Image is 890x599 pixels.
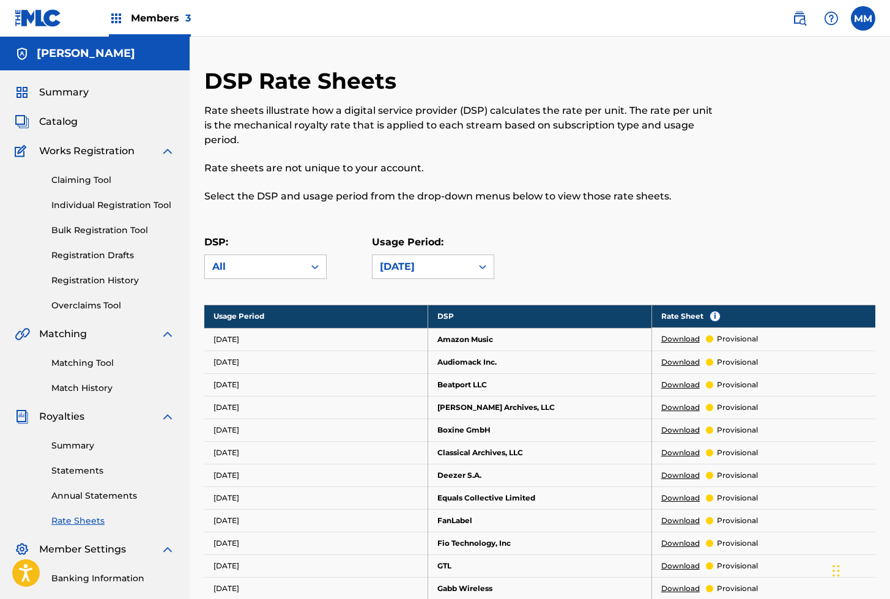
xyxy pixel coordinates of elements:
[204,509,428,532] td: [DATE]
[661,333,700,344] a: Download
[15,409,29,424] img: Royalties
[15,144,31,158] img: Works Registration
[661,560,700,571] a: Download
[39,85,89,100] span: Summary
[51,274,175,287] a: Registration History
[51,439,175,452] a: Summary
[51,572,175,585] a: Banking Information
[51,299,175,312] a: Overclaims Tool
[661,425,700,436] a: Download
[428,441,652,464] td: Classical Archives, LLC
[717,357,758,368] p: provisional
[819,6,844,31] div: Help
[851,6,875,31] div: User Menu
[160,409,175,424] img: expand
[661,402,700,413] a: Download
[829,540,890,599] iframe: Chat Widget
[160,327,175,341] img: expand
[160,542,175,557] img: expand
[160,144,175,158] img: expand
[833,552,840,589] div: Drag
[661,379,700,390] a: Download
[204,189,721,204] p: Select the DSP and usage period from the drop-down menus below to view those rate sheets.
[787,6,812,31] a: Public Search
[428,464,652,486] td: Deezer S.A.
[428,419,652,441] td: Boxine GmbH
[856,400,890,499] iframe: Resource Center
[380,259,464,274] div: [DATE]
[51,489,175,502] a: Annual Statements
[428,486,652,509] td: Equals Collective Limited
[717,470,758,481] p: provisional
[15,85,89,100] a: SummarySummary
[51,224,175,237] a: Bulk Registration Tool
[428,554,652,577] td: GTL
[51,515,175,527] a: Rate Sheets
[372,236,443,248] label: Usage Period:
[652,305,875,328] th: Rate Sheet
[661,538,700,549] a: Download
[15,85,29,100] img: Summary
[661,357,700,368] a: Download
[131,11,191,25] span: Members
[792,11,807,26] img: search
[51,199,175,212] a: Individual Registration Tool
[185,12,191,24] span: 3
[109,11,124,26] img: Top Rightsholders
[717,493,758,504] p: provisional
[204,373,428,396] td: [DATE]
[51,382,175,395] a: Match History
[717,402,758,413] p: provisional
[39,542,126,557] span: Member Settings
[212,259,297,274] div: All
[717,560,758,571] p: provisional
[51,174,175,187] a: Claiming Tool
[39,114,78,129] span: Catalog
[717,333,758,344] p: provisional
[428,373,652,396] td: Beatport LLC
[428,328,652,351] td: Amazon Music
[717,447,758,458] p: provisional
[661,583,700,594] a: Download
[51,249,175,262] a: Registration Drafts
[428,532,652,554] td: Fio Technology, Inc
[717,379,758,390] p: provisional
[15,114,29,129] img: Catalog
[661,493,700,504] a: Download
[661,515,700,526] a: Download
[824,11,839,26] img: help
[428,396,652,419] td: [PERSON_NAME] Archives, LLC
[15,47,29,61] img: Accounts
[204,67,402,95] h2: DSP Rate Sheets
[204,532,428,554] td: [DATE]
[717,515,758,526] p: provisional
[51,357,175,370] a: Matching Tool
[428,351,652,373] td: Audiomack Inc.
[15,542,29,557] img: Member Settings
[204,486,428,509] td: [DATE]
[37,47,135,61] h5: Mauricio Morales
[204,554,428,577] td: [DATE]
[15,327,30,341] img: Matching
[204,161,721,176] p: Rate sheets are not unique to your account.
[710,311,720,321] span: i
[39,144,135,158] span: Works Registration
[204,236,228,248] label: DSP:
[39,409,84,424] span: Royalties
[15,9,62,27] img: MLC Logo
[51,464,175,477] a: Statements
[204,328,428,351] td: [DATE]
[204,103,721,147] p: Rate sheets illustrate how a digital service provider (DSP) calculates the rate per unit. The rat...
[717,538,758,549] p: provisional
[428,305,652,328] th: DSP
[428,509,652,532] td: FanLabel
[15,114,78,129] a: CatalogCatalog
[204,464,428,486] td: [DATE]
[204,441,428,464] td: [DATE]
[204,419,428,441] td: [DATE]
[717,425,758,436] p: provisional
[661,470,700,481] a: Download
[717,583,758,594] p: provisional
[204,396,428,419] td: [DATE]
